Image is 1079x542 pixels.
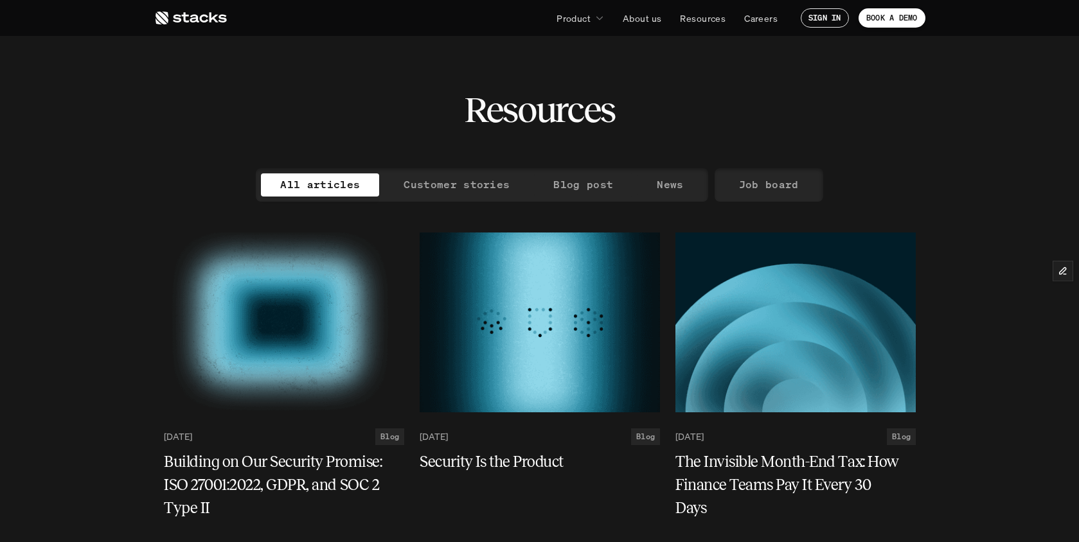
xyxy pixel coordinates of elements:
[739,175,799,194] p: Job board
[866,13,918,22] p: BOOK A DEMO
[557,12,591,25] p: Product
[680,12,726,25] p: Resources
[420,450,645,473] h5: Security Is the Product
[420,450,660,473] a: Security Is the Product
[164,450,389,520] h5: Building on Our Security Promise: ISO 27001:2022, GDPR, and SOC 2 Type II
[859,8,925,28] a: BOOK A DEMO
[420,431,448,442] p: [DATE]
[672,6,733,30] a: Resources
[892,432,911,441] h2: Blog
[261,173,379,197] a: All articles
[801,8,849,28] a: SIGN IN
[420,428,660,445] a: [DATE]Blog
[736,6,785,30] a: Careers
[744,12,778,25] p: Careers
[675,450,916,520] a: The Invisible Month-End Tax: How Finance Teams Pay It Every 30 Days
[404,175,510,194] p: Customer stories
[615,6,669,30] a: About us
[675,431,704,442] p: [DATE]
[636,432,655,441] h2: Blog
[623,12,661,25] p: About us
[164,431,192,442] p: [DATE]
[534,173,632,197] a: Blog post
[553,175,613,194] p: Blog post
[164,450,404,520] a: Building on Our Security Promise: ISO 27001:2022, GDPR, and SOC 2 Type II
[657,175,683,194] p: News
[380,432,399,441] h2: Blog
[808,13,841,22] p: SIGN IN
[720,173,818,197] a: Job board
[638,173,702,197] a: News
[164,428,404,445] a: [DATE]Blog
[464,90,615,130] h2: Resources
[675,450,900,520] h5: The Invisible Month-End Tax: How Finance Teams Pay It Every 30 Days
[384,173,529,197] a: Customer stories
[1053,261,1073,281] button: Edit Framer Content
[675,428,916,445] a: [DATE]Blog
[280,175,360,194] p: All articles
